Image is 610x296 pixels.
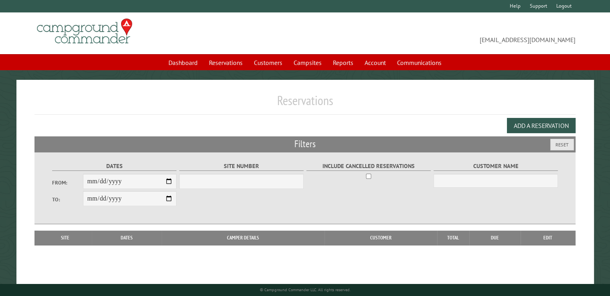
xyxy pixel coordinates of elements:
[34,16,135,47] img: Campground Commander
[550,139,574,150] button: Reset
[52,162,177,171] label: Dates
[260,287,351,292] small: © Campground Commander LLC. All rights reserved.
[249,55,287,70] a: Customers
[306,162,431,171] label: Include Cancelled Reservations
[52,196,83,203] label: To:
[34,93,576,115] h1: Reservations
[324,231,437,245] th: Customer
[437,231,469,245] th: Total
[289,55,326,70] a: Campsites
[52,179,83,187] label: From:
[179,162,304,171] label: Site Number
[434,162,558,171] label: Customer Name
[204,55,247,70] a: Reservations
[521,231,576,245] th: Edit
[392,55,446,70] a: Communications
[469,231,521,245] th: Due
[34,136,576,152] h2: Filters
[328,55,358,70] a: Reports
[39,231,92,245] th: Site
[162,231,324,245] th: Camper Details
[164,55,203,70] a: Dashboard
[92,231,162,245] th: Dates
[305,22,576,45] span: [EMAIL_ADDRESS][DOMAIN_NAME]
[507,118,576,133] button: Add a Reservation
[360,55,391,70] a: Account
